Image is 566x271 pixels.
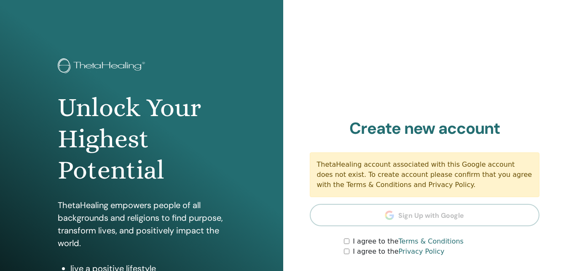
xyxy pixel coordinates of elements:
div: ThetaHealing account associated with this Google account does not exist. To create account please... [310,152,540,197]
label: I agree to the [353,247,444,257]
a: Privacy Policy [398,247,444,255]
a: Terms & Conditions [398,237,463,245]
h2: Create new account [310,119,540,138]
label: I agree to the [353,236,464,247]
h1: Unlock Your Highest Potential [58,92,225,186]
p: ThetaHealing empowers people of all backgrounds and religions to find purpose, transform lives, a... [58,199,225,249]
